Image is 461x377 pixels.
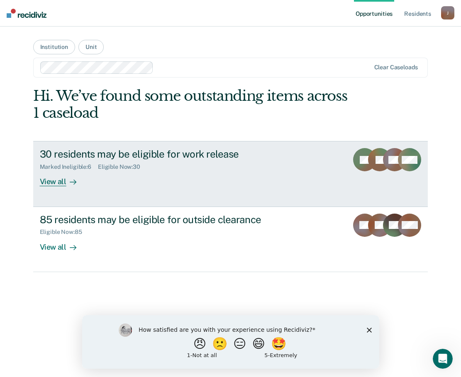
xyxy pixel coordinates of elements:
img: Recidiviz [7,9,46,18]
div: Eligible Now : 30 [98,163,147,170]
div: Hi. We’ve found some outstanding items across 1 caseload [33,88,349,122]
iframe: Survey by Kim from Recidiviz [82,315,379,369]
a: 85 residents may be eligible for outside clearanceEligible Now:85View all [33,207,428,272]
button: Unit [78,40,104,54]
div: Clear caseloads [374,64,418,71]
div: 30 residents may be eligible for work release [40,148,331,160]
a: 30 residents may be eligible for work releaseMarked Ineligible:6Eligible Now:30View all [33,141,428,207]
div: 85 residents may be eligible for outside clearance [40,214,331,226]
div: Marked Ineligible : 6 [40,163,98,170]
button: J [441,6,454,19]
div: View all [40,170,86,187]
div: View all [40,236,86,252]
div: Eligible Now : 85 [40,229,89,236]
button: Institution [33,40,75,54]
iframe: Intercom live chat [433,349,453,369]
